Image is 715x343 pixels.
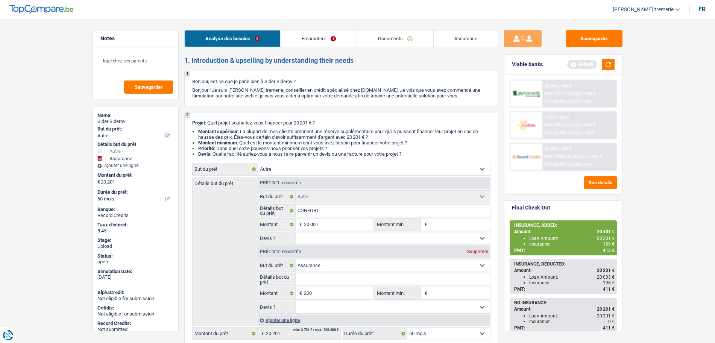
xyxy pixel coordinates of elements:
div: PMT: [514,325,615,331]
strong: Montant supérieur [198,129,238,134]
li: : La plupart de mes clients prennent une réserve supplémentaire pour qu'ils puissent financer leu... [198,129,490,140]
div: Prêt n°2 [258,249,303,254]
div: Ajouter une ligne [97,163,174,168]
label: Montant [258,219,296,231]
label: Durée du prêt: [342,328,407,340]
div: Record Credits: [97,320,174,326]
span: € [296,219,304,231]
div: PMT: [514,248,615,253]
div: Insurance: [529,241,615,247]
span: 20 003 € [597,275,615,280]
button: See details [584,176,617,189]
span: / [567,162,569,167]
div: Amount: [514,229,615,234]
span: 20 201 € [597,268,615,273]
label: Montant [258,287,296,299]
img: TopCompare Logo [9,5,73,14]
li: : Quelle facilité auriez-vous à nous faire parvenir un devis ou une facture pour votre projet ? [198,151,490,157]
span: 20 201 € [597,307,615,312]
span: 415 € [603,248,615,253]
div: Refresh [567,60,597,68]
strong: Montant minimum [198,140,237,146]
span: Sauvegarder [135,85,162,90]
span: Limit: <100% [570,131,594,135]
span: / [568,123,569,127]
div: [DATE] [97,274,174,280]
div: 2 [185,112,190,118]
div: NO INSURANCE: [514,300,615,305]
li: : Dans quel ordre pouvons-nous prioriser vos projets ? [198,146,490,151]
a: Analyse des besoins [185,30,281,47]
div: PMT: [514,287,615,292]
div: Simulation Date: [97,269,174,275]
div: Loan Amount: [529,275,615,280]
span: / [568,91,569,96]
div: Taux d'intérêt: [97,222,174,228]
span: DTI: 67.73% [544,131,566,135]
button: Sauvegarder [566,30,622,47]
a: Assurance [433,30,498,47]
span: € [421,219,429,231]
div: Not submitted [97,326,174,332]
label: Détails but du prêt [193,177,258,186]
span: / [567,99,569,104]
div: Insurance: [529,319,615,324]
span: 411 € [603,325,615,331]
label: Montant du prêt [193,328,258,340]
div: Supprimer [465,249,490,254]
div: Ajouter une ligne [258,315,490,326]
span: NAI: 715,8 € [544,123,567,127]
div: Insurance: [529,280,615,285]
a: Emprunteur [281,30,357,47]
span: - Priorité 2 [280,250,301,254]
label: Durée du prêt: [97,189,172,195]
span: DTI: 56.08% [544,99,566,104]
label: Détails but du prêt [258,273,296,285]
div: min: 3.701 € / max: 200.000 € [293,328,339,332]
span: DTI: 52.87% [544,162,566,167]
div: fr [698,6,706,13]
span: NAI: 974,1 € [544,91,567,96]
label: Montant min. [375,287,421,299]
div: Amount: [514,268,615,273]
label: Montant min. [375,219,421,231]
div: Status: [97,253,174,259]
div: AlphaCredit: [97,290,174,296]
img: AlphaCredit [512,90,540,98]
p: Bonjour ! Je suis [PERSON_NAME].tremerie, conseiller en crédit spécialisé chez [DOMAIN_NAME]. Je ... [192,87,490,99]
button: Sauvegarder [124,80,173,94]
div: 10.99% | 434 € [544,83,571,88]
div: Name: [97,112,174,118]
div: Loan Amount: [529,313,615,319]
span: Limit: >750 € [571,91,595,96]
div: Loan Amount: [529,236,615,241]
div: Banque: [97,206,174,212]
label: Devis ? [258,301,296,313]
div: 8.45 [97,228,174,234]
div: Stage: [97,237,174,243]
div: 10.45% | 429 € [544,147,571,152]
div: Sider Siderov [97,118,174,124]
span: 20 201 € [597,313,615,319]
span: € [258,328,266,340]
div: open [97,259,174,265]
span: / [571,154,572,159]
span: Limit: <60% [570,99,592,104]
div: Record Credits [97,212,174,219]
a: Documents [357,30,433,47]
label: Montant du prêt: [97,172,172,178]
div: INSURANCE, DEDUCTED: [514,261,615,267]
p: : Quel projet souhaitez-vous financer pour 20 201 € ? [192,120,490,126]
span: € [421,287,429,299]
label: Devis ? [258,232,296,244]
h2: 1. Introduction & upselling by understanding their needs [184,56,498,65]
span: / [567,131,569,135]
li: : Quel est le montant minimum dont vous avez besoin pour financer votre projet ? [198,140,490,146]
a: [PERSON_NAME].tremerie [607,3,680,16]
span: 198 € [603,280,615,285]
label: But du prêt [258,191,296,203]
div: Détails but du prêt [97,141,174,147]
img: Cofidis [512,118,540,132]
label: But du prêt [258,260,296,272]
div: Amount: [514,307,615,312]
